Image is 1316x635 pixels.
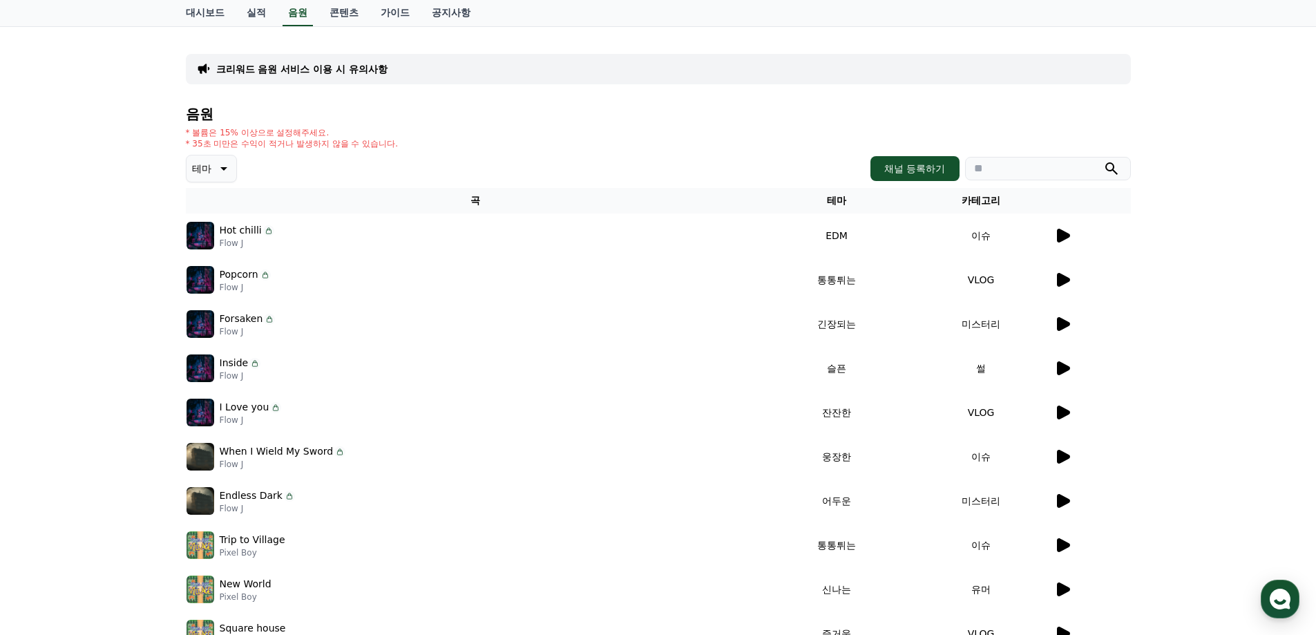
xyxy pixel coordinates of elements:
td: 이슈 [909,523,1053,567]
td: 통통튀는 [765,523,909,567]
td: VLOG [909,258,1053,302]
img: music [187,487,214,515]
a: 크리워드 음원 서비스 이용 시 유의사항 [216,62,388,76]
td: 미스터리 [909,479,1053,523]
p: When I Wield My Sword [220,444,334,459]
p: New World [220,577,271,591]
a: 설정 [178,438,265,473]
img: music [187,310,214,338]
img: music [187,354,214,382]
td: 유머 [909,567,1053,612]
th: 곡 [186,188,765,214]
p: Forsaken [220,312,263,326]
p: Hot chilli [220,223,262,238]
p: Flow J [220,370,261,381]
td: 이슈 [909,214,1053,258]
td: VLOG [909,390,1053,435]
p: Flow J [220,238,274,249]
img: music [187,222,214,249]
td: EDM [765,214,909,258]
p: * 35초 미만은 수익이 적거나 발생하지 않을 수 있습니다. [186,138,399,149]
td: 잔잔한 [765,390,909,435]
td: 슬픈 [765,346,909,390]
td: 미스터리 [909,302,1053,346]
img: music [187,576,214,603]
img: music [187,443,214,471]
p: 테마 [192,159,211,178]
img: music [187,531,214,559]
img: music [187,266,214,294]
td: 통통튀는 [765,258,909,302]
td: 어두운 [765,479,909,523]
td: 이슈 [909,435,1053,479]
h4: 음원 [186,106,1131,122]
p: Flow J [220,503,295,514]
th: 테마 [765,188,909,214]
button: 채널 등록하기 [870,156,959,181]
p: Trip to Village [220,533,285,547]
th: 카테고리 [909,188,1053,214]
span: 대화 [126,459,143,471]
td: 긴장되는 [765,302,909,346]
p: Pixel Boy [220,547,285,558]
p: Flow J [220,326,276,337]
p: Inside [220,356,249,370]
p: Flow J [220,282,271,293]
p: Flow J [220,415,282,426]
a: 대화 [91,438,178,473]
p: Flow J [220,459,346,470]
p: Endless Dark [220,489,283,503]
p: * 볼륨은 15% 이상으로 설정해주세요. [186,127,399,138]
td: 썰 [909,346,1053,390]
p: Popcorn [220,267,258,282]
p: Pixel Boy [220,591,271,603]
p: I Love you [220,400,269,415]
a: 홈 [4,438,91,473]
img: music [187,399,214,426]
button: 테마 [186,155,237,182]
td: 신나는 [765,567,909,612]
td: 웅장한 [765,435,909,479]
span: 홈 [44,459,52,470]
span: 설정 [213,459,230,470]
